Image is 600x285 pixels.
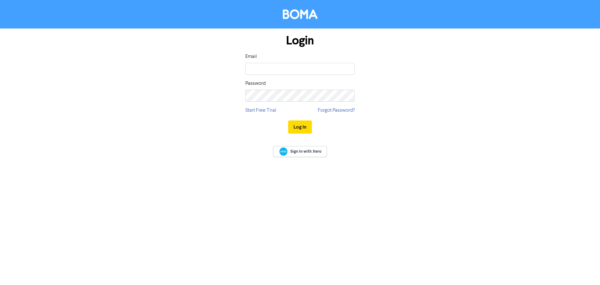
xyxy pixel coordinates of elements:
a: Start Free Trial [245,107,276,114]
img: Xero logo [279,147,287,156]
label: Password [245,80,266,87]
h1: Login [245,33,355,48]
span: Sign In with Xero [290,149,322,154]
button: Log In [288,120,312,134]
a: Sign In with Xero [273,146,327,157]
a: Forgot Password? [318,107,355,114]
img: BOMA Logo [283,9,317,19]
label: Email [245,53,257,60]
